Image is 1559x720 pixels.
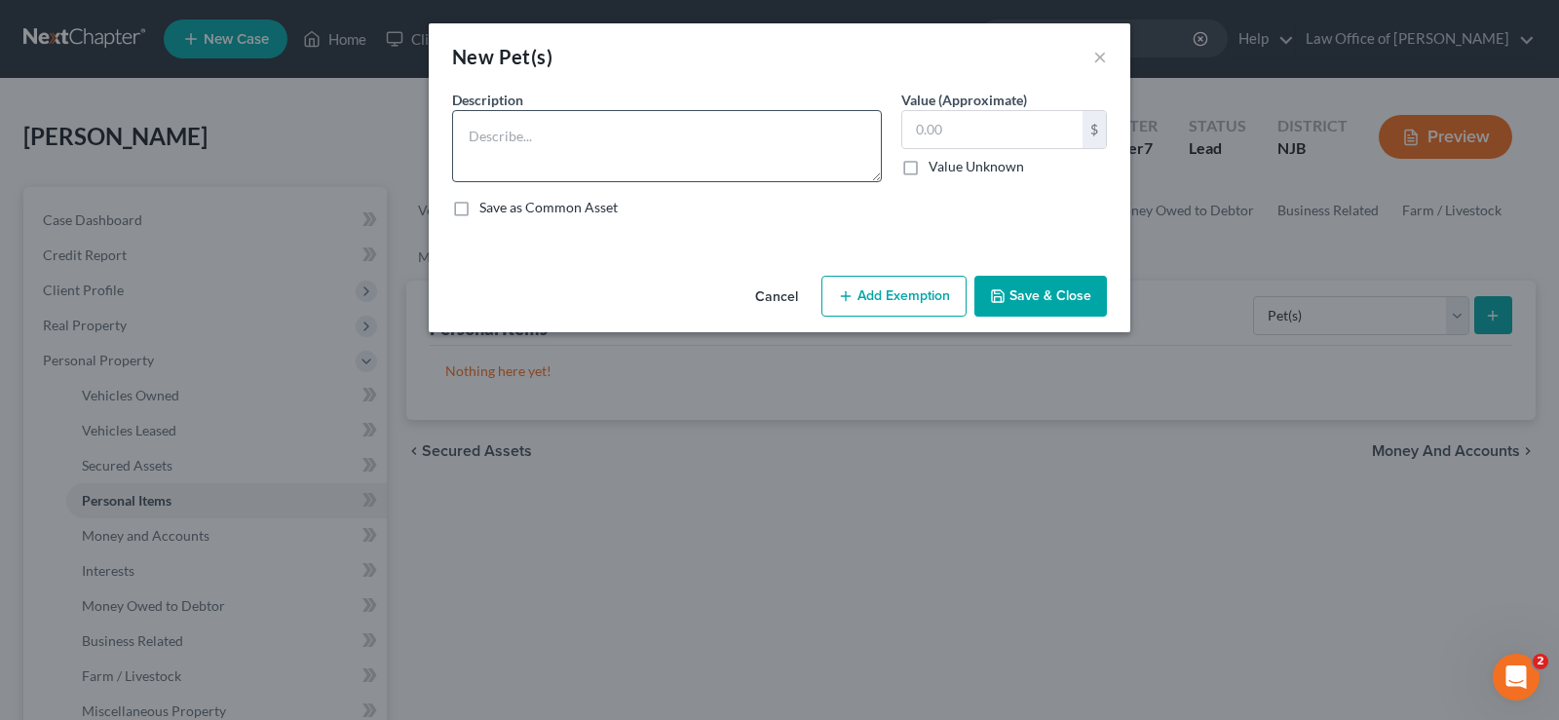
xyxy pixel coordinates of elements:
label: Save as Common Asset [479,198,618,217]
label: Value (Approximate) [901,90,1027,110]
button: Save & Close [974,276,1107,317]
span: 2 [1533,654,1548,669]
button: Add Exemption [821,276,967,317]
div: New Pet(s) [452,43,552,70]
button: Cancel [740,278,814,317]
input: 0.00 [902,111,1083,148]
span: Description [452,92,523,108]
label: Value Unknown [929,157,1024,176]
button: × [1093,45,1107,68]
iframe: Intercom live chat [1493,654,1540,701]
div: $ [1083,111,1106,148]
